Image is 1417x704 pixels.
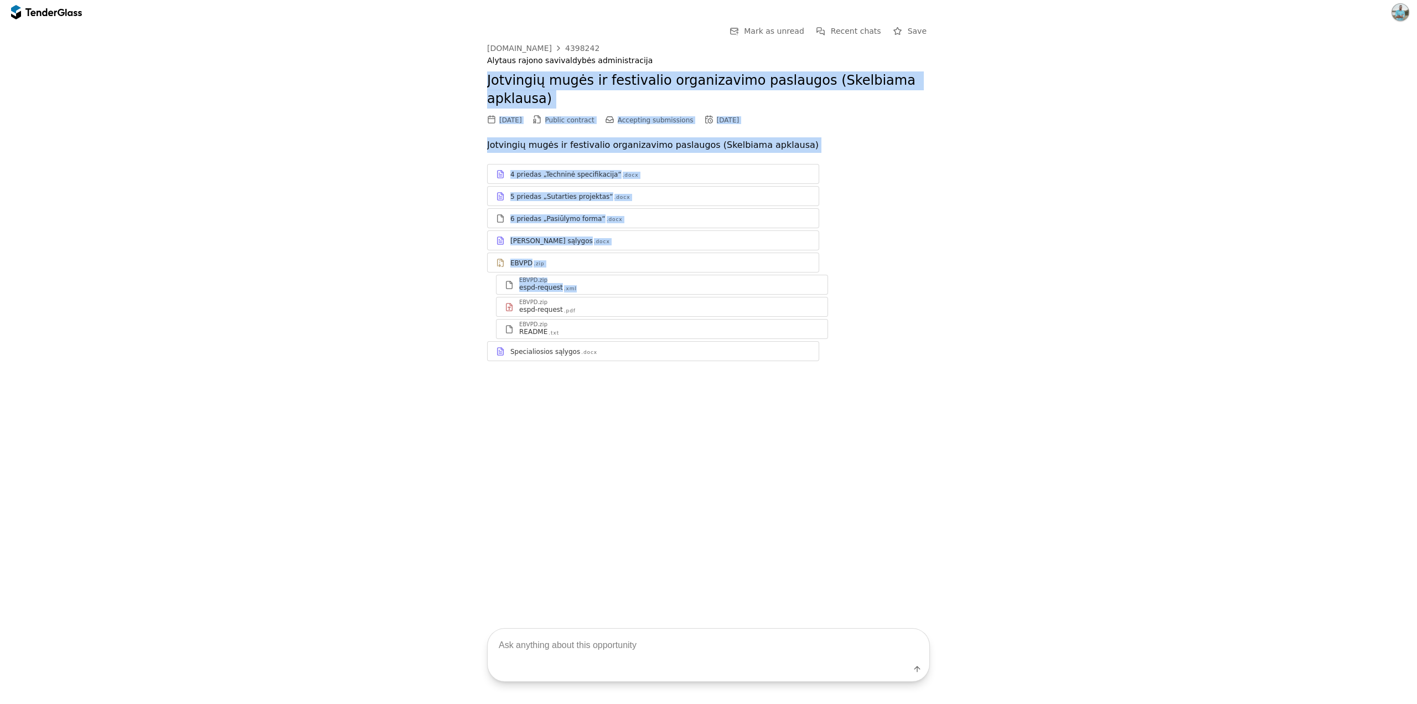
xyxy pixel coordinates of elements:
[717,116,739,124] div: [DATE]
[510,347,580,356] div: Specialiosios sąlygos
[519,278,547,283] div: EBVPD.zip
[510,259,532,268] div: EBVPD
[499,116,522,124] div: [DATE]
[487,44,599,53] a: [DOMAIN_NAME]4398242
[487,341,819,361] a: Specialiosios sąlygos.docx
[519,300,547,305] div: EBVPD.zip
[496,297,828,317] a: EBVPD.zipespd-request.pdf
[487,208,819,228] a: 6 priedas „Pasiūlymo forma“.docx
[519,305,563,314] div: espd-request
[831,27,881,35] span: Recent chats
[487,230,819,250] a: [PERSON_NAME] sąlygos.docx
[618,116,694,124] span: Accepting submissions
[890,24,930,38] button: Save
[487,253,819,273] a: EBVPD.zip
[519,322,547,327] div: EBVPD.zip
[496,319,828,339] a: EBVPD.zipREADME.txt
[607,216,623,223] div: .docx
[510,237,593,245] div: [PERSON_NAME] sąlygos
[519,283,563,292] div: espd-request
[549,330,559,337] div: .txt
[813,24,885,38] button: Recent chats
[534,260,544,268] div: .zip
[487,44,552,52] div: [DOMAIN_NAME]
[496,275,828,295] a: EBVPD.zipespd-request.xml
[519,327,547,336] div: README
[908,27,927,35] span: Save
[565,44,599,52] div: 4398242
[487,137,930,153] p: Jotvingių mugės ir festivalio organizavimo paslaugos (Skelbiama apklausa)
[487,164,819,184] a: 4 priedas „Techninė specifikacija“.docx
[487,71,930,109] h2: Jotvingių mugės ir festivalio organizavimo paslaugos (Skelbiama apklausa)
[623,172,639,179] div: .docx
[487,56,930,65] div: Alytaus rajono savivaldybės administracija
[510,214,606,223] div: 6 priedas „Pasiūlymo forma“
[564,285,577,292] div: .xml
[594,238,610,245] div: .docx
[545,116,594,124] span: Public contract
[581,349,597,356] div: .docx
[564,307,576,315] div: .pdf
[510,192,613,201] div: 5 priedas „Sutarties projektas“
[726,24,808,38] button: Mark as unread
[744,27,804,35] span: Mark as unread
[487,186,819,206] a: 5 priedas „Sutarties projektas“.docx
[510,170,622,179] div: 4 priedas „Techninė specifikacija“
[614,194,630,201] div: .docx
